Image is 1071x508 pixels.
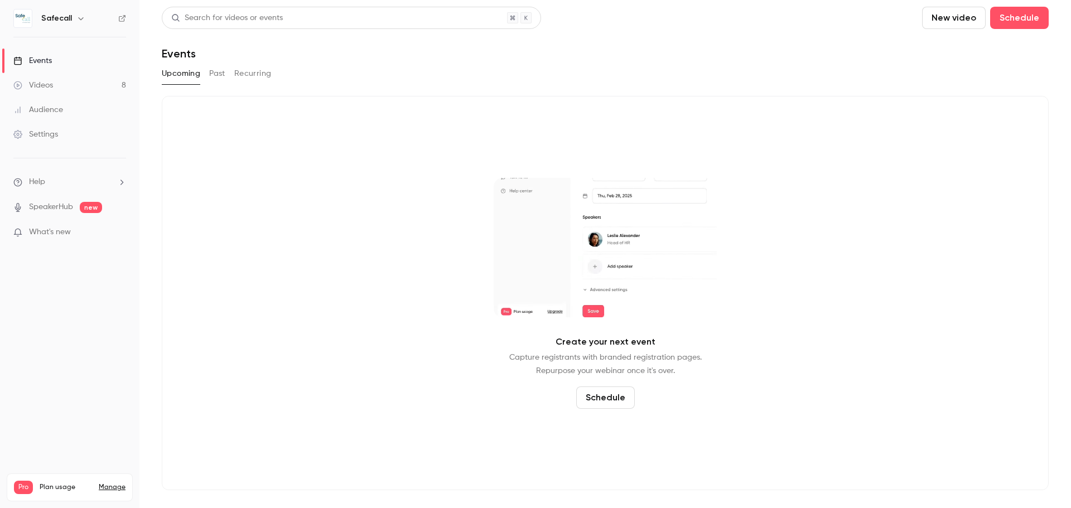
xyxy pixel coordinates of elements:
[13,104,63,115] div: Audience
[13,80,53,91] div: Videos
[556,335,655,349] p: Create your next event
[13,129,58,140] div: Settings
[576,386,635,409] button: Schedule
[171,12,283,24] div: Search for videos or events
[80,202,102,213] span: new
[13,55,52,66] div: Events
[29,176,45,188] span: Help
[162,65,200,83] button: Upcoming
[29,201,73,213] a: SpeakerHub
[14,481,33,494] span: Pro
[234,65,272,83] button: Recurring
[13,176,126,188] li: help-dropdown-opener
[509,351,702,378] p: Capture registrants with branded registration pages. Repurpose your webinar once it's over.
[40,483,92,492] span: Plan usage
[99,483,126,492] a: Manage
[113,228,126,238] iframe: Noticeable Trigger
[162,47,196,60] h1: Events
[209,65,225,83] button: Past
[29,226,71,238] span: What's new
[922,7,986,29] button: New video
[990,7,1049,29] button: Schedule
[41,13,72,24] h6: Safecall
[14,9,32,27] img: Safecall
